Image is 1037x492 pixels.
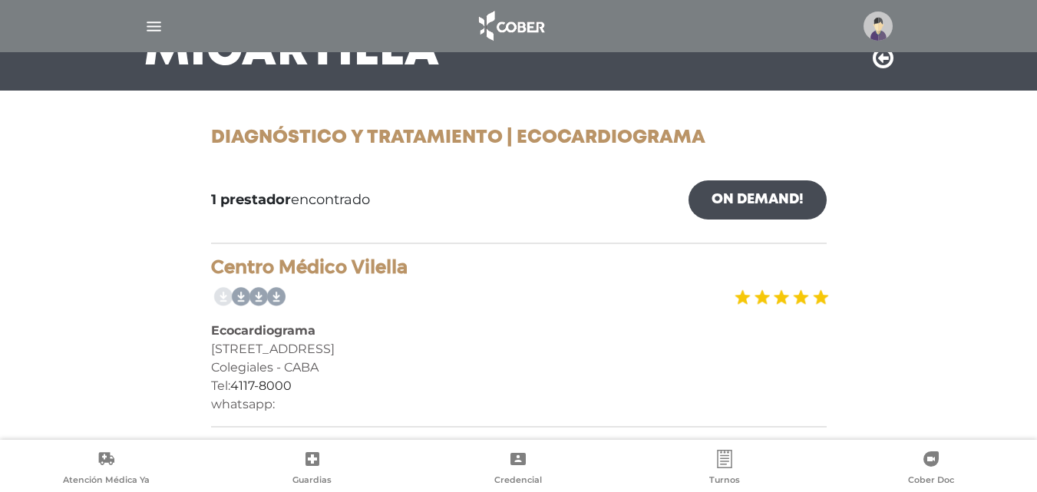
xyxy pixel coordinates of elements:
h1: Diagnóstico y Tratamiento | Ecocardiograma [211,127,827,150]
b: 1 prestador [211,191,291,208]
img: Cober_menu-lines-white.svg [144,17,163,36]
div: whatsapp: [211,395,827,414]
h3: Mi Cartilla [144,32,440,72]
a: Cober Doc [827,450,1034,489]
span: encontrado [211,190,370,210]
a: Guardias [210,450,416,489]
div: Tel: [211,377,827,395]
span: Credencial [494,474,542,488]
h4: Centro Médico Vilella [211,256,827,279]
span: Atención Médica Ya [63,474,150,488]
a: Credencial [415,450,622,489]
div: Colegiales - CABA [211,358,827,377]
img: logo_cober_home-white.png [471,8,551,45]
span: Turnos [709,474,740,488]
span: Cober Doc [908,474,954,488]
a: Turnos [622,450,828,489]
img: profile-placeholder.svg [864,12,893,41]
div: [STREET_ADDRESS] [211,340,827,358]
span: Guardias [292,474,332,488]
a: On Demand! [689,180,827,220]
img: estrellas_badge.png [732,280,829,315]
a: 4117-8000 [230,378,292,393]
a: Atención Médica Ya [3,450,210,489]
b: Ecocardiograma [211,323,315,338]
